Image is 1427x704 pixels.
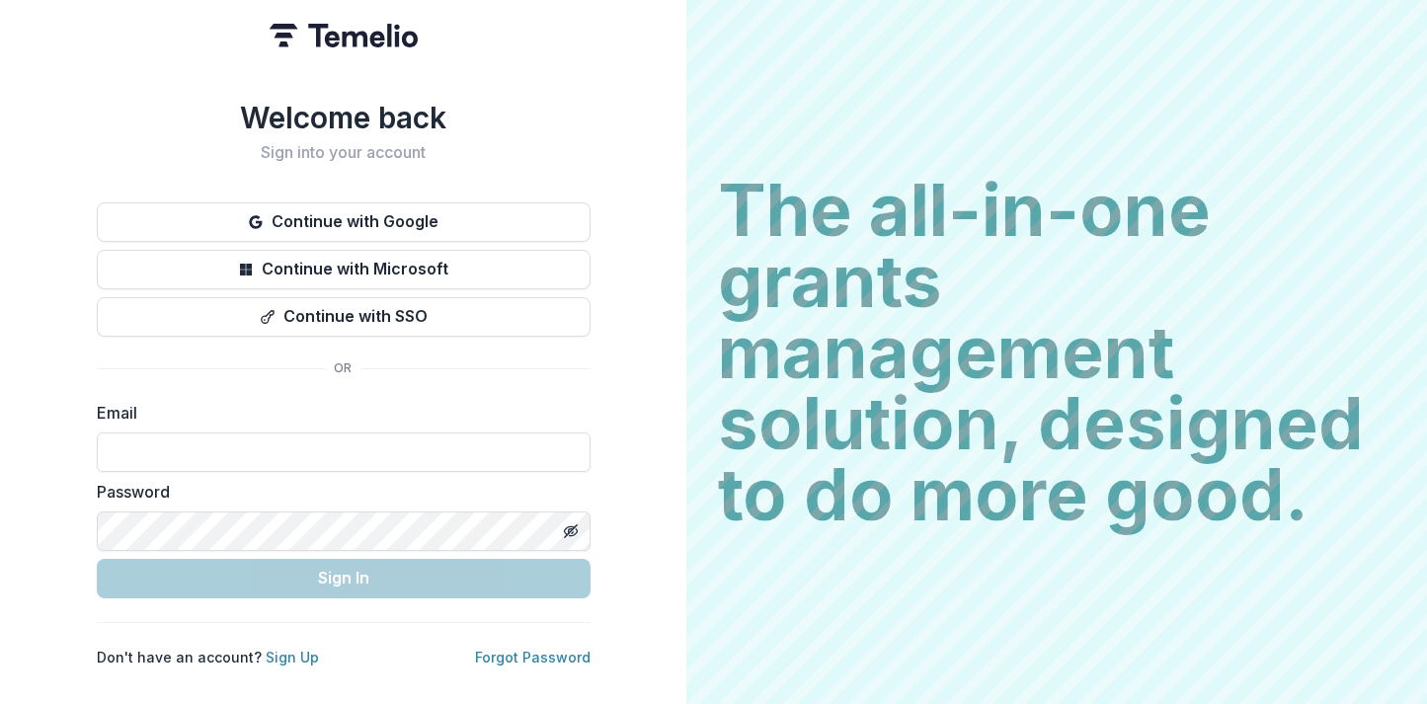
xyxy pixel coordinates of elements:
button: Continue with SSO [97,297,591,337]
label: Password [97,480,579,504]
button: Continue with Google [97,202,591,242]
p: Don't have an account? [97,647,319,667]
button: Sign In [97,559,591,598]
label: Email [97,401,579,425]
a: Sign Up [266,649,319,665]
button: Continue with Microsoft [97,250,591,289]
img: Temelio [270,24,418,47]
a: Forgot Password [475,649,591,665]
button: Toggle password visibility [555,515,587,547]
h2: Sign into your account [97,143,591,162]
h1: Welcome back [97,100,591,135]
